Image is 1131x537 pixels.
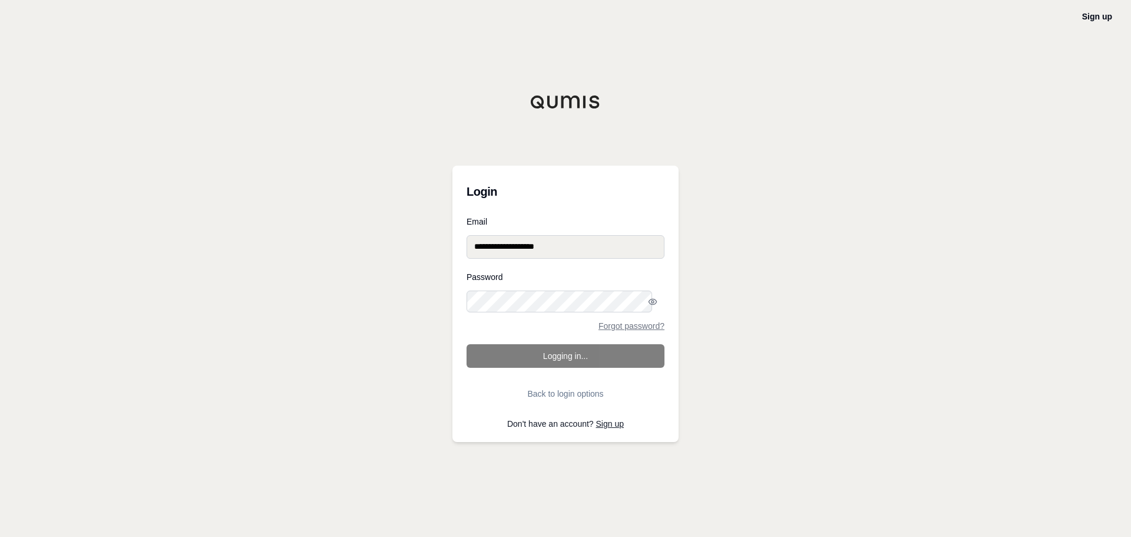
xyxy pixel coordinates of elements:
[598,322,664,330] a: Forgot password?
[596,419,624,429] a: Sign up
[467,273,664,281] label: Password
[467,382,664,406] button: Back to login options
[467,420,664,428] p: Don't have an account?
[1082,12,1112,21] a: Sign up
[467,218,664,226] label: Email
[467,180,664,203] h3: Login
[530,95,601,109] img: Qumis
